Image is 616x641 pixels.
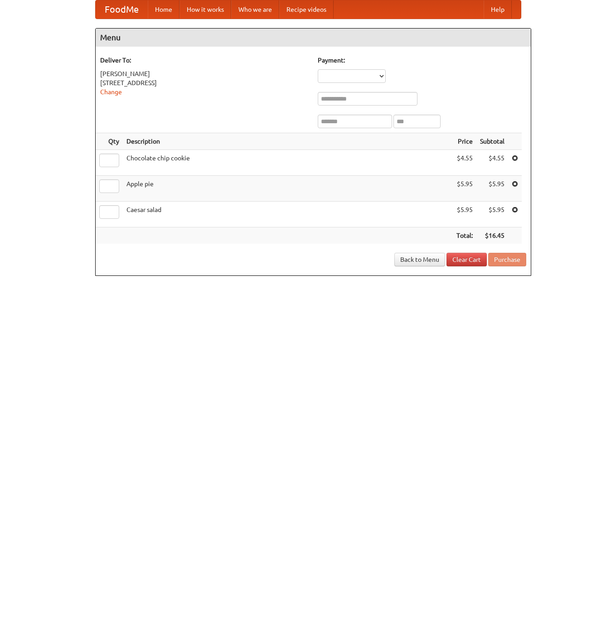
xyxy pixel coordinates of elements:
[100,78,309,87] div: [STREET_ADDRESS]
[453,150,476,176] td: $4.55
[484,0,512,19] a: Help
[453,227,476,244] th: Total:
[100,56,309,65] h5: Deliver To:
[476,176,508,202] td: $5.95
[123,176,453,202] td: Apple pie
[123,133,453,150] th: Description
[123,150,453,176] td: Chocolate chip cookie
[446,253,487,266] a: Clear Cart
[96,0,148,19] a: FoodMe
[453,202,476,227] td: $5.95
[96,29,531,47] h4: Menu
[453,133,476,150] th: Price
[100,88,122,96] a: Change
[231,0,279,19] a: Who we are
[318,56,526,65] h5: Payment:
[476,150,508,176] td: $4.55
[96,133,123,150] th: Qty
[488,253,526,266] button: Purchase
[476,202,508,227] td: $5.95
[476,133,508,150] th: Subtotal
[453,176,476,202] td: $5.95
[279,0,334,19] a: Recipe videos
[123,202,453,227] td: Caesar salad
[394,253,445,266] a: Back to Menu
[476,227,508,244] th: $16.45
[179,0,231,19] a: How it works
[148,0,179,19] a: Home
[100,69,309,78] div: [PERSON_NAME]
